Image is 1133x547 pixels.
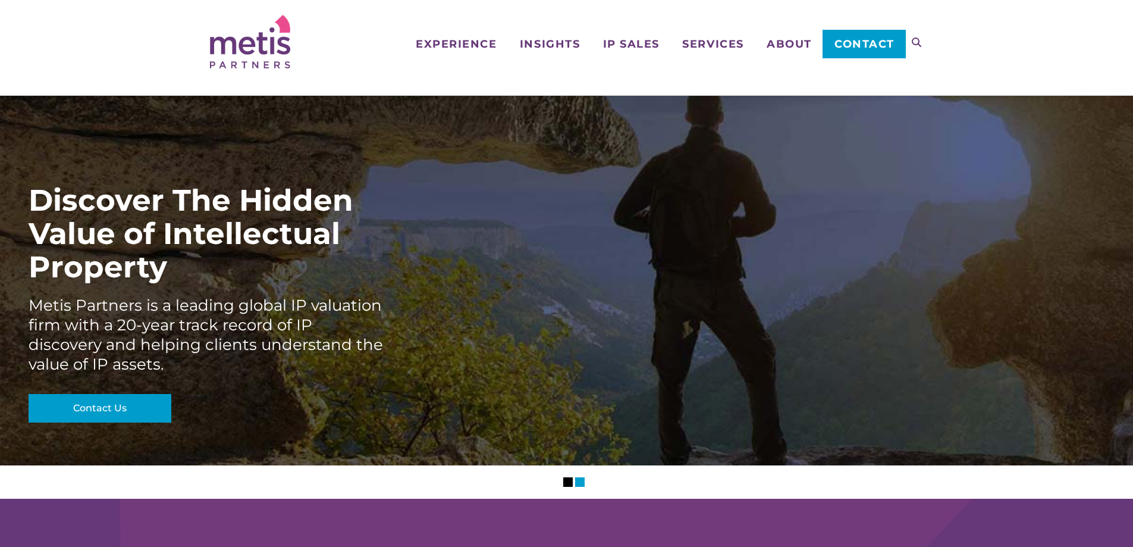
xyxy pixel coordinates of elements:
img: Metis Partners [210,15,290,68]
a: Contact [823,30,905,58]
li: Slider Page 1 [563,477,573,487]
span: About [767,39,812,49]
span: Experience [416,39,497,49]
span: Services [682,39,743,49]
a: Contact Us [29,394,171,423]
div: Discover The Hidden Value of Intellectual Property [29,184,385,284]
span: IP Sales [603,39,660,49]
li: Slider Page 2 [575,477,585,487]
div: Metis Partners is a leading global IP valuation firm with a 20-year track record of IP discovery ... [29,296,385,374]
span: Insights [520,39,580,49]
span: Contact [834,39,895,49]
